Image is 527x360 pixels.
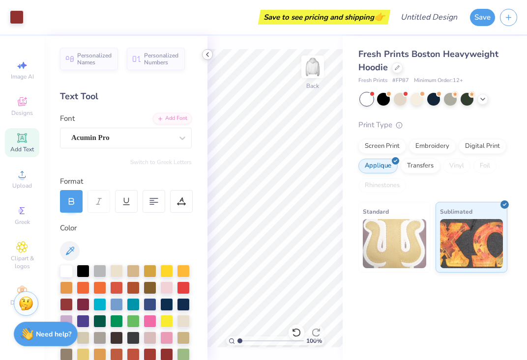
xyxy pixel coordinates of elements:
[358,159,398,173] div: Applique
[60,113,75,124] label: Font
[393,7,465,27] input: Untitled Design
[306,336,322,345] span: 100 %
[77,52,112,66] span: Personalized Names
[36,330,71,339] strong: Need help?
[440,206,472,217] span: Sublimated
[10,299,34,306] span: Decorate
[401,159,440,173] div: Transfers
[261,10,388,25] div: Save to see pricing and shipping
[15,218,30,226] span: Greek
[470,9,495,26] button: Save
[358,139,406,154] div: Screen Print
[306,82,319,90] div: Back
[144,52,179,66] span: Personalized Numbers
[358,119,507,131] div: Print Type
[459,139,506,154] div: Digital Print
[10,145,34,153] span: Add Text
[374,11,385,23] span: 👉
[130,158,192,166] button: Switch to Greek Letters
[60,90,192,103] div: Text Tool
[473,159,497,173] div: Foil
[60,176,193,187] div: Format
[11,109,33,117] span: Designs
[60,222,192,234] div: Color
[303,57,322,77] img: Back
[392,77,409,85] span: # FP87
[153,113,192,124] div: Add Font
[358,77,387,85] span: Fresh Prints
[12,182,32,190] span: Upload
[443,159,470,173] div: Vinyl
[5,254,39,270] span: Clipart & logos
[414,77,463,85] span: Minimum Order: 12 +
[358,178,406,193] div: Rhinestones
[363,219,426,268] img: Standard
[409,139,456,154] div: Embroidery
[358,48,498,73] span: Fresh Prints Boston Heavyweight Hoodie
[440,219,503,268] img: Sublimated
[11,73,34,81] span: Image AI
[363,206,389,217] span: Standard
